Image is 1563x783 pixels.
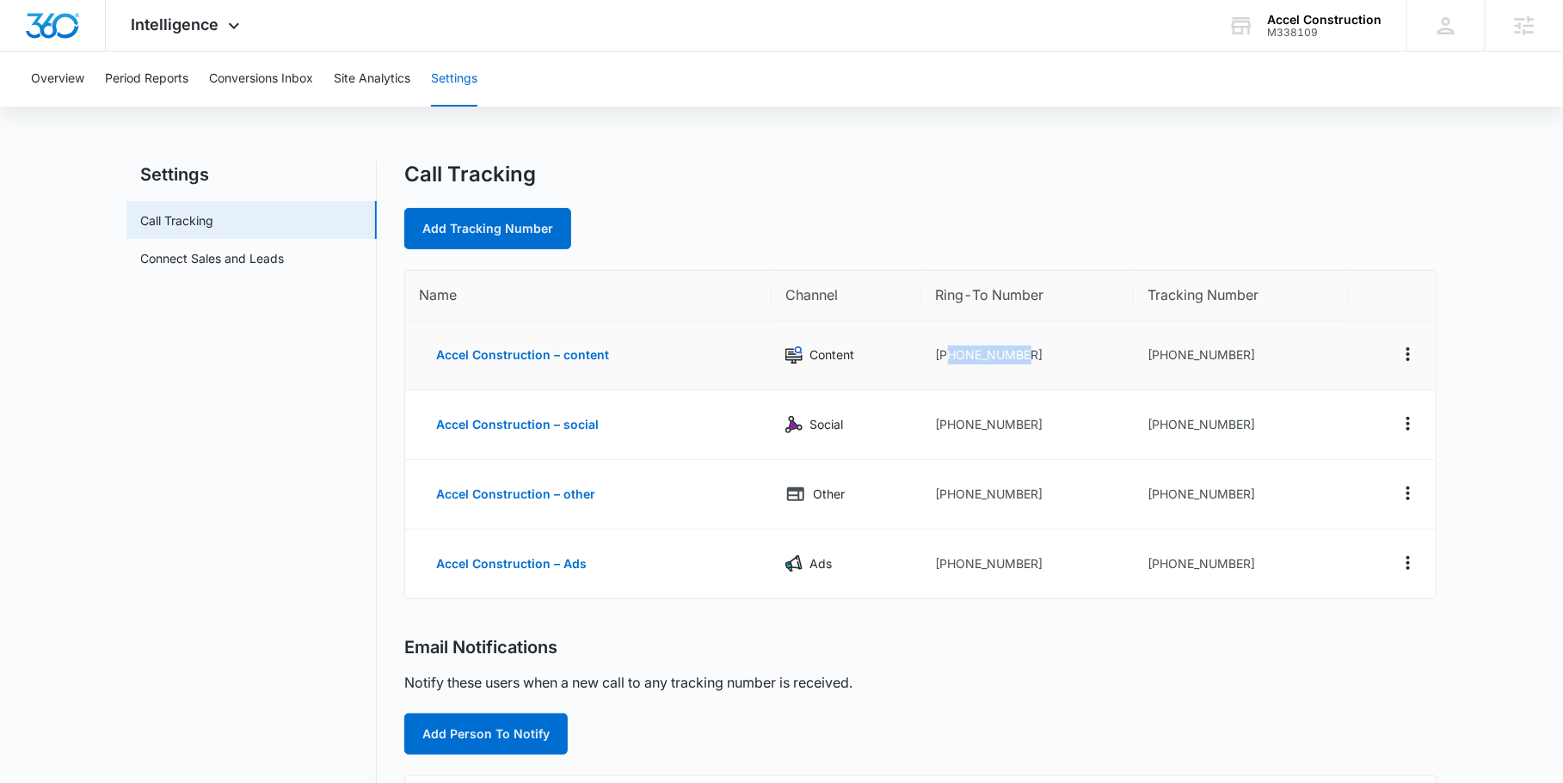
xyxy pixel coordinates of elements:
[1134,390,1350,460] td: [PHONE_NUMBER]
[171,100,185,113] img: tab_keywords_by_traffic_grey.svg
[1267,13,1381,27] div: account name
[65,101,154,113] div: Domain Overview
[1394,410,1422,437] button: Actions
[105,52,188,107] button: Period Reports
[772,271,922,321] th: Channel
[140,249,284,267] a: Connect Sales and Leads
[431,52,477,107] button: Settings
[1394,340,1422,368] button: Actions
[922,529,1134,598] td: [PHONE_NUMBER]
[28,45,41,58] img: website_grey.svg
[809,554,832,573] p: Ads
[922,390,1134,460] td: [PHONE_NUMBER]
[404,162,536,187] h1: Call Tracking
[922,271,1134,321] th: Ring-To Number
[1134,529,1350,598] td: [PHONE_NUMBER]
[1134,460,1350,529] td: [PHONE_NUMBER]
[419,543,604,584] button: Accel Construction – Ads
[922,460,1134,529] td: [PHONE_NUMBER]
[404,713,568,755] button: Add Person To Notify
[140,211,213,229] a: Call Tracking
[404,637,557,658] h2: Email Notifications
[922,321,1134,390] td: [PHONE_NUMBER]
[813,485,845,504] p: Other
[1394,480,1422,507] button: Actions
[809,415,843,434] p: Social
[334,52,410,107] button: Site Analytics
[785,416,803,433] img: Social
[126,162,377,187] h2: Settings
[809,346,854,364] p: Content
[785,555,803,572] img: Ads
[209,52,313,107] button: Conversions Inbox
[28,28,41,41] img: logo_orange.svg
[31,52,84,107] button: Overview
[46,100,60,113] img: tab_domain_overview_orange.svg
[419,334,626,376] button: Accel Construction – content
[190,101,290,113] div: Keywords by Traffic
[1134,321,1350,390] td: [PHONE_NUMBER]
[419,474,612,515] button: Accel Construction – other
[404,672,852,693] p: Notify these users when a new call to any tracking number is received.
[1394,549,1422,577] button: Actions
[48,28,84,41] div: v 4.0.25
[404,208,571,249] a: Add Tracking Number
[785,346,803,364] img: Content
[45,45,189,58] div: Domain: [DOMAIN_NAME]
[419,404,616,445] button: Accel Construction – social
[405,271,772,321] th: Name
[132,15,219,34] span: Intelligence
[1134,271,1350,321] th: Tracking Number
[1267,27,1381,39] div: account id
